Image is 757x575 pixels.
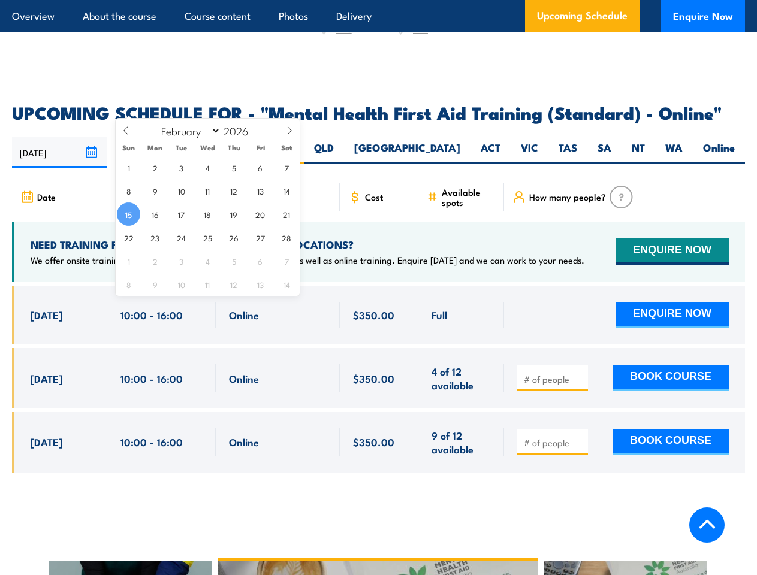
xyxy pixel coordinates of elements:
span: February 11, 2026 [196,179,219,202]
span: 4 of 12 available [432,364,490,392]
span: 9 of 12 available [432,428,490,456]
span: [DATE] [31,435,62,449]
span: March 10, 2026 [170,273,193,296]
span: Cost [365,192,383,202]
input: Year [221,123,260,138]
span: March 4, 2026 [196,249,219,273]
span: February 25, 2026 [196,226,219,249]
span: February 18, 2026 [196,202,219,226]
span: February 17, 2026 [170,202,193,226]
label: [GEOGRAPHIC_DATA] [344,141,471,164]
span: March 13, 2026 [249,273,272,296]
label: SA [587,141,622,164]
span: Tue [168,144,195,152]
span: Online [229,371,259,385]
span: Thu [221,144,248,152]
span: $350.00 [353,371,394,385]
span: March 11, 2026 [196,273,219,296]
label: QLD [304,141,344,164]
button: BOOK COURSE [613,365,729,391]
span: February 13, 2026 [249,179,272,202]
span: February 24, 2026 [170,226,193,249]
button: ENQUIRE NOW [616,238,729,265]
span: How many people? [529,192,606,202]
h2: UPCOMING SCHEDULE FOR - "Mental Health First Aid Training (Standard) - Online" [12,104,745,120]
span: Available spots [442,187,496,207]
span: March 2, 2026 [143,249,167,273]
span: March 3, 2026 [170,249,193,273]
span: March 9, 2026 [143,273,167,296]
span: February 10, 2026 [170,179,193,202]
span: 10:00 - 16:00 [120,435,183,449]
h4: NEED TRAINING FOR LARGER GROUPS OR MULTIPLE LOCATIONS? [31,238,584,251]
input: From date [12,137,107,168]
span: March 5, 2026 [222,249,246,273]
span: February 21, 2026 [275,202,298,226]
span: Sun [116,144,142,152]
span: February 23, 2026 [143,226,167,249]
span: $350.00 [353,435,394,449]
span: February 4, 2026 [196,156,219,179]
span: March 14, 2026 [275,273,298,296]
button: ENQUIRE NOW [616,302,729,328]
span: March 6, 2026 [249,249,272,273]
span: Online [229,435,259,449]
span: $350.00 [353,308,394,322]
span: Date [37,192,56,202]
span: Sat [274,144,300,152]
span: February 3, 2026 [170,156,193,179]
label: WA [655,141,693,164]
span: February 16, 2026 [143,202,167,226]
span: February 26, 2026 [222,226,246,249]
span: Wed [195,144,221,152]
span: February 22, 2026 [117,226,140,249]
span: March 7, 2026 [275,249,298,273]
input: # of people [524,437,584,449]
span: Mon [142,144,168,152]
span: February 7, 2026 [275,156,298,179]
input: # of people [524,373,584,385]
span: Online [229,308,259,322]
span: March 1, 2026 [117,249,140,273]
span: February 1, 2026 [117,156,140,179]
span: February 27, 2026 [249,226,272,249]
p: We offer onsite training, training at our centres, multisite solutions as well as online training... [31,254,584,266]
span: February 5, 2026 [222,156,246,179]
span: February 9, 2026 [143,179,167,202]
span: February 12, 2026 [222,179,246,202]
label: NT [622,141,655,164]
span: February 2, 2026 [143,156,167,179]
span: February 28, 2026 [275,226,298,249]
span: February 20, 2026 [249,202,272,226]
span: Full [432,308,447,322]
label: ACT [471,141,511,164]
label: Online [693,141,745,164]
span: March 8, 2026 [117,273,140,296]
span: March 12, 2026 [222,273,246,296]
label: TAS [548,141,587,164]
span: Fri [248,144,274,152]
span: February 19, 2026 [222,202,246,226]
span: February 14, 2026 [275,179,298,202]
span: February 15, 2026 [117,202,140,226]
span: [DATE] [31,308,62,322]
span: [DATE] [31,371,62,385]
select: Month [155,123,221,138]
label: VIC [511,141,548,164]
span: February 8, 2026 [117,179,140,202]
span: February 6, 2026 [249,156,272,179]
button: BOOK COURSE [613,429,729,455]
span: 10:00 - 16:00 [120,371,183,385]
span: 10:00 - 16:00 [120,308,183,322]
